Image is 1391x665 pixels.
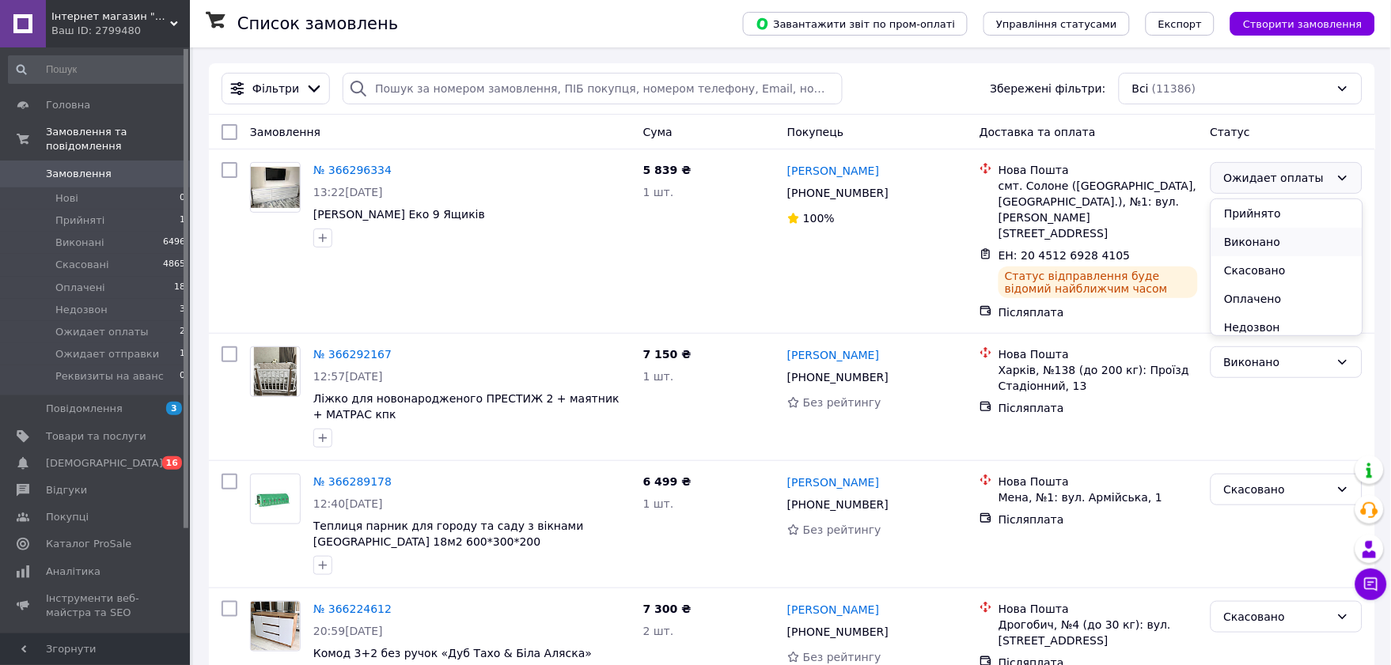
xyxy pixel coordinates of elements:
li: Недозвон [1211,313,1362,342]
span: 16 [162,456,182,470]
span: Ожидает оплаты [55,325,149,339]
li: Виконано [1211,228,1362,256]
a: [PERSON_NAME] Еко 9 Ящиків [313,208,485,221]
span: Доставка та оплата [980,126,1096,138]
span: Всі [1132,81,1149,96]
span: Управління статусами [996,18,1117,30]
span: Експорт [1158,18,1203,30]
span: Аналітика [46,565,100,579]
span: Замовлення та повідомлення [46,125,190,153]
span: Недозвон [55,303,108,317]
span: Каталог ProSale [46,537,131,551]
span: 7 300 ₴ [643,603,692,615]
span: 20:59[DATE] [313,625,383,637]
div: Нова Пошта [999,346,1198,362]
li: Оплачено [1211,285,1362,313]
span: Оплачені [55,281,105,295]
a: № 366289178 [313,475,392,488]
img: Фото товару [251,167,300,209]
div: Скасовано [1224,481,1330,498]
a: Фото товару [250,346,301,397]
a: № 366296334 [313,164,392,176]
a: [PERSON_NAME] [787,474,879,490]
a: Теплиця парник для городу та саду з вікнами [GEOGRAPHIC_DATA] 18м2 600*300*200 [313,520,584,548]
span: [DEMOGRAPHIC_DATA] [46,456,163,470]
span: 6 499 ₴ [643,475,692,488]
span: [PHONE_NUMBER] [787,371,889,384]
a: Створити замовлення [1215,17,1375,29]
span: 4865 [163,258,185,272]
span: 7 150 ₴ [643,348,692,361]
div: Ожидает оплаты [1224,169,1330,187]
img: Фото товару [251,486,300,513]
span: Ожидает отправки [55,347,159,361]
span: Інструменти веб-майстра та SEO [46,591,146,620]
span: Статус [1211,126,1251,138]
span: Замовлення [250,126,320,138]
span: 1 шт. [643,186,674,198]
a: № 366292167 [313,348,392,361]
a: Фото товару [250,474,301,524]
span: [PHONE_NUMBER] [787,187,889,199]
span: Без рейтингу [803,523,881,536]
span: Cума [643,126,673,138]
div: Ваш ID: 2799480 [51,24,190,38]
span: ЕН: 20 4512 6928 4105 [999,249,1131,262]
span: 1 шт. [643,497,674,510]
span: Реквизиты на аванс [55,369,164,384]
span: Фільтри [252,81,299,96]
span: Головна [46,98,90,112]
input: Пошук за номером замовлення, ПІБ покупця, номером телефону, Email, номером накладної [343,73,843,104]
span: 6496 [163,236,185,250]
img: Фото товару [251,602,300,651]
span: Замовлення [46,167,112,181]
div: Виконано [1224,353,1330,371]
span: 3 [180,303,185,317]
span: 1 [180,347,185,361]
span: 13:22[DATE] [313,186,383,198]
div: смт. Солоне ([GEOGRAPHIC_DATA], [GEOGRAPHIC_DATA].), №1: вул. [PERSON_NAME][STREET_ADDRESS] [999,178,1198,241]
li: Прийнято [1211,199,1362,228]
span: 2 [180,325,185,339]
button: Експорт [1146,12,1215,36]
div: Харків, №138 (до 200 кг): Проїзд Стадіонний, 13 [999,362,1198,394]
span: Завантажити звіт по пром-оплаті [756,17,955,31]
img: Фото товару [254,347,297,396]
a: Комод 3+2 без ручок «Дуб Тахо & Біла Аляска» [313,647,592,659]
div: Дрогобич, №4 (до 30 кг): вул. [STREET_ADDRESS] [999,617,1198,648]
span: Нові [55,191,78,206]
a: [PERSON_NAME] [787,602,879,618]
span: Збережені фільтри: [991,81,1106,96]
span: 18 [174,281,185,295]
a: [PERSON_NAME] [787,347,879,363]
span: [PHONE_NUMBER] [787,625,889,638]
h1: Список замовлень [237,14,398,33]
div: Післяплата [999,304,1198,320]
span: Без рейтингу [803,396,881,409]
span: 5 839 ₴ [643,164,692,176]
div: Нова Пошта [999,474,1198,489]
button: Управління статусами [984,12,1130,36]
span: 0 [180,191,185,206]
div: Статус відправлення буде відомий найближчим часом [999,266,1198,298]
a: Фото товару [250,601,301,652]
span: (11386) [1152,82,1196,95]
button: Завантажити звіт по пром-оплаті [743,12,968,36]
span: Без рейтингу [803,651,881,663]
span: Інтернет магазин "Карапузик" [51,9,170,24]
span: 12:57[DATE] [313,370,383,383]
span: 12:40[DATE] [313,497,383,510]
a: № 366224612 [313,603,392,615]
span: Виконані [55,236,104,250]
a: Ліжко для новонародженого ПРЕСТИЖ 2 + маятник + МАТРАС кпк [313,392,620,421]
span: 1 [180,213,185,228]
div: Нова Пошта [999,162,1198,178]
button: Чат з покупцем [1355,569,1387,600]
div: Післяплата [999,512,1198,527]
a: [PERSON_NAME] [787,163,879,179]
span: Прийняті [55,213,104,228]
